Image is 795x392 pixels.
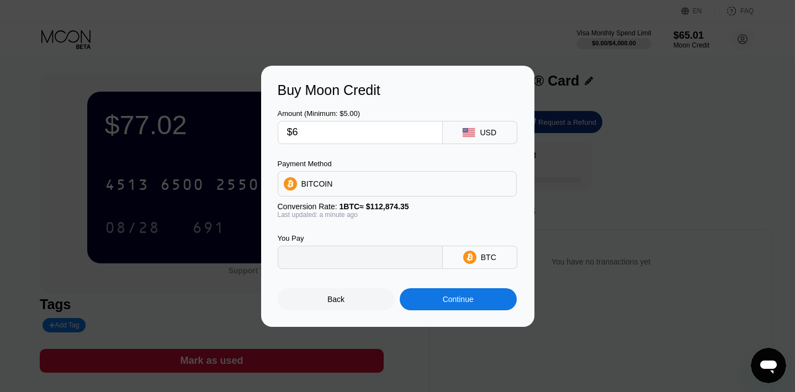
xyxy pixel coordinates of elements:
div: Conversion Rate: [278,202,517,211]
div: USD [480,128,496,137]
input: $0.00 [287,121,433,144]
div: Back [278,288,395,310]
div: Last updated: a minute ago [278,211,517,219]
div: You Pay [278,234,443,242]
div: Buy Moon Credit [278,82,518,98]
div: Payment Method [278,160,517,168]
div: Amount (Minimum: $5.00) [278,109,443,118]
div: Continue [443,295,474,304]
iframe: Button to launch messaging window [751,348,786,383]
div: Continue [400,288,517,310]
div: BTC [481,253,496,262]
span: 1 BTC ≈ $112,874.35 [340,202,409,211]
div: Back [327,295,344,304]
